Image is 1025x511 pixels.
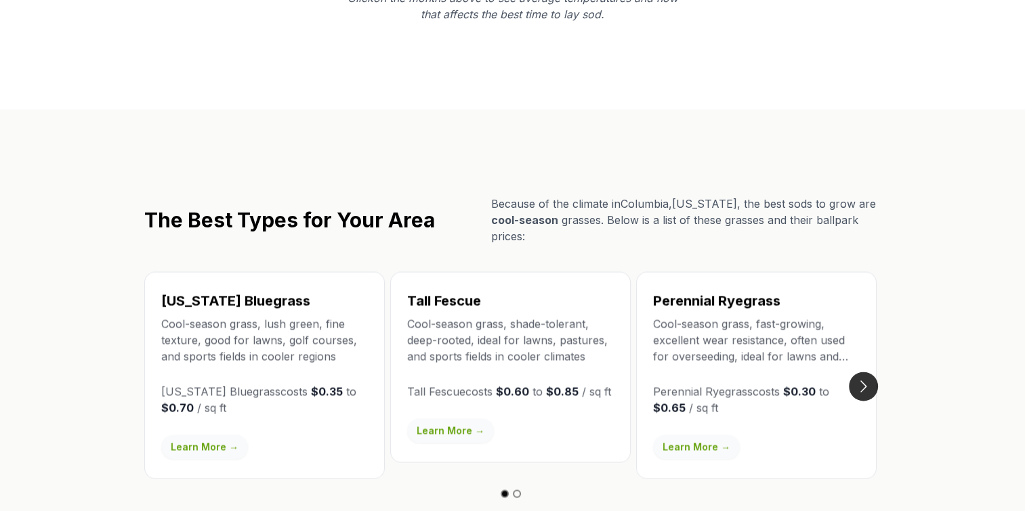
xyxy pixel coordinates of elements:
button: Go to next slide [849,372,878,401]
p: Tall Fescue costs to / sq ft [407,383,614,399]
strong: $0.65 [653,401,686,414]
h3: Tall Fescue [407,291,614,310]
p: Cool-season grass, fast-growing, excellent wear resistance, often used for overseeding, ideal for... [653,315,860,364]
p: [US_STATE] Bluegrass costs to / sq ft [161,383,368,416]
span: cool-season [491,213,558,227]
strong: $0.30 [783,384,816,398]
p: Cool-season grass, lush green, fine texture, good for lawns, golf courses, and sports fields in c... [161,315,368,364]
p: Perennial Ryegrass costs to / sq ft [653,383,860,416]
a: Learn More → [653,435,740,459]
h3: Perennial Ryegrass [653,291,860,310]
p: Cool-season grass, shade-tolerant, deep-rooted, ideal for lawns, pastures, and sports fields in c... [407,315,614,364]
h3: [US_STATE] Bluegrass [161,291,368,310]
p: Because of the climate in Columbia , [US_STATE] , the best sods to grow are grasses. Below is a l... [491,196,881,244]
a: Learn More → [407,418,494,443]
strong: $0.85 [546,384,579,398]
h2: The Best Types for Your Area [144,208,435,232]
button: Go to slide 2 [513,489,521,497]
strong: $0.60 [496,384,529,398]
strong: $0.35 [311,384,343,398]
a: Learn More → [161,435,248,459]
button: Go to slide 1 [501,489,509,497]
strong: $0.70 [161,401,194,414]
